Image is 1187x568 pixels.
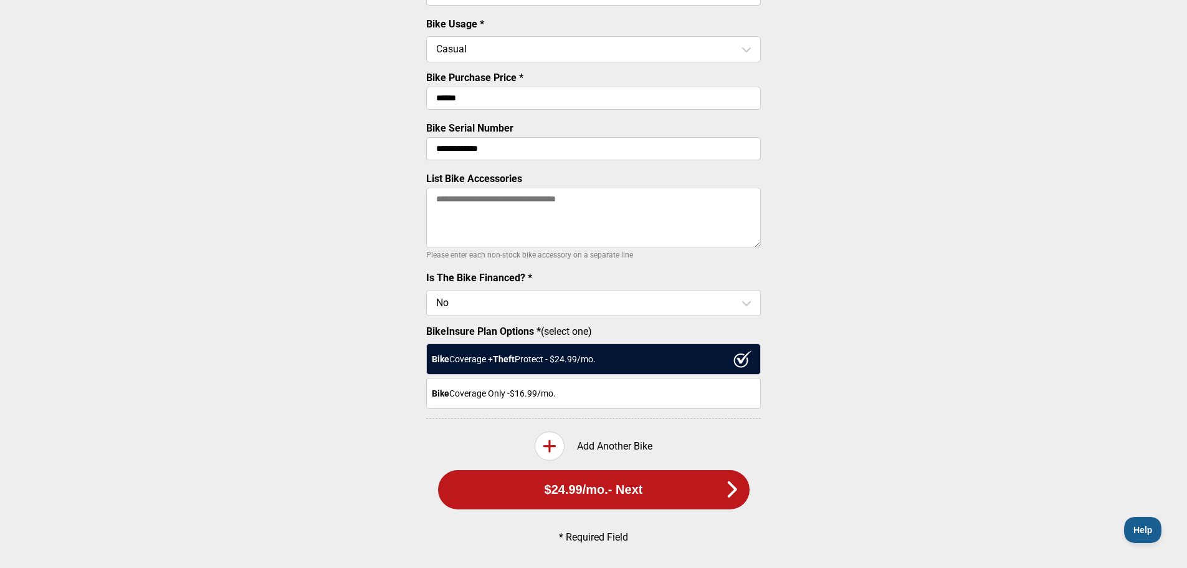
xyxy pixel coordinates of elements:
label: (select one) [426,325,761,337]
div: Add Another Bike [426,431,761,461]
label: Bike Purchase Price * [426,72,523,84]
div: Coverage + Protect - $ 24.99 /mo. [426,344,761,375]
label: Is The Bike Financed? * [426,272,532,284]
button: $24.99/mo.- Next [438,470,750,509]
img: ux1sgP1Haf775SAghJI38DyDlYP+32lKFAAAAAElFTkSuQmCC [733,350,752,368]
label: Bike Serial Number [426,122,513,134]
label: Bike Usage * [426,18,484,30]
p: Please enter each non-stock bike accessory on a separate line [426,248,761,262]
strong: BikeInsure Plan Options * [426,325,541,337]
strong: Bike [432,354,449,364]
iframe: Toggle Customer Support [1124,517,1162,543]
span: /mo. [583,483,608,497]
strong: Theft [493,354,515,364]
div: Coverage Only - $16.99 /mo. [426,378,761,409]
label: List Bike Accessories [426,173,522,185]
strong: Bike [432,388,449,398]
p: * Required Field [447,531,740,543]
